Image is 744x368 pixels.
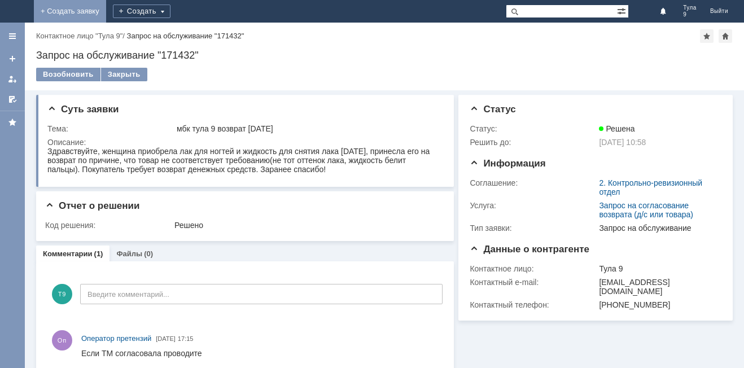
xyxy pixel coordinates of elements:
[45,221,172,230] div: Код решения:
[3,90,21,108] a: Мои согласования
[599,264,716,273] div: Тула 9
[81,334,151,343] span: Оператор претензий
[3,50,21,68] a: Создать заявку
[470,138,597,147] div: Решить до:
[81,333,151,344] a: Оператор претензий
[470,244,589,255] span: Данные о контрагенте
[36,32,122,40] a: Контактное лицо "Тула 9"
[599,300,716,309] div: [PHONE_NUMBER]
[47,138,441,147] div: Описание:
[113,5,170,18] div: Создать
[156,335,176,342] span: [DATE]
[700,29,714,43] div: Добавить в избранное
[599,224,716,233] div: Запрос на обслуживание
[470,300,597,309] div: Контактный телефон:
[116,249,142,258] a: Файлы
[470,224,597,233] div: Тип заявки:
[599,178,702,196] a: 2. Контрольно-ревизионный отдел
[599,138,646,147] span: [DATE] 10:58
[683,11,697,18] span: 9
[470,201,597,210] div: Услуга:
[599,201,693,219] a: Запрос на согласование возврата (д/с или товара)
[470,124,597,133] div: Статус:
[683,5,697,11] span: Тула
[36,32,127,40] div: /
[36,50,733,61] div: Запрос на обслуживание "171432"
[470,264,597,273] div: Контактное лицо:
[174,221,439,230] div: Решено
[470,178,597,187] div: Соглашение:
[719,29,732,43] div: Сделать домашней страницей
[178,335,194,342] span: 17:15
[45,200,139,211] span: Отчет о решении
[144,249,153,258] div: (0)
[47,124,174,133] div: Тема:
[52,284,72,304] span: Т9
[127,32,244,40] div: Запрос на обслуживание "171432"
[43,249,93,258] a: Комментарии
[94,249,103,258] div: (1)
[470,104,515,115] span: Статус
[470,158,545,169] span: Информация
[3,70,21,88] a: Мои заявки
[47,104,119,115] span: Суть заявки
[599,278,716,296] div: [EMAIL_ADDRESS][DOMAIN_NAME]
[177,124,439,133] div: мбк тула 9 возврат [DATE]
[599,124,634,133] span: Решена
[470,278,597,287] div: Контактный e-mail:
[617,5,628,16] span: Расширенный поиск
